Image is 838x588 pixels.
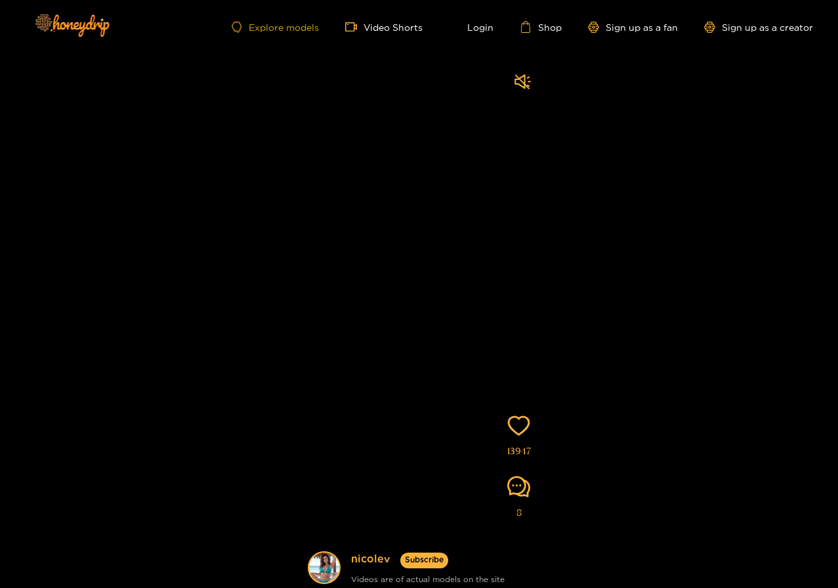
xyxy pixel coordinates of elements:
a: Sign up as a creator [704,22,813,33]
button: Subscribe [400,553,448,568]
a: Shop [520,21,562,33]
div: Videos are of actual models on the site [351,572,505,587]
span: 13947 [507,444,531,459]
a: nicolev [351,551,390,568]
a: Video Shorts [345,21,423,33]
span: heart [507,414,530,437]
a: Login [449,21,493,33]
img: user avatar [309,553,339,583]
a: Sign up as a fan [588,22,678,33]
span: sound [514,73,531,90]
a: Explore models [232,22,318,33]
span: comment [507,475,530,498]
span: video-camera [345,21,364,33]
span: Subscribe [405,554,444,566]
span: 8 [516,505,522,520]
